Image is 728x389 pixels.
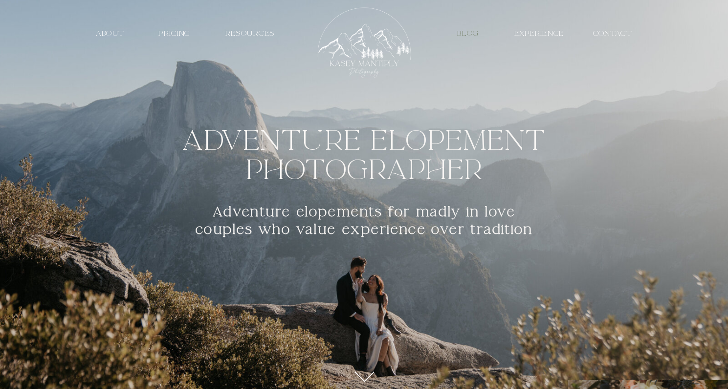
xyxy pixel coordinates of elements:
a: Blog [452,29,485,38]
a: PRICING [152,29,198,38]
a: about [88,29,133,38]
h1: ADVENTURE Elopement Photographer [156,126,572,188]
a: resources [217,29,284,38]
b: Adventure elopements for madly in love couples who value experience over tradition [196,203,532,238]
a: EXPERIENCE [512,29,567,38]
a: contact [589,29,637,38]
